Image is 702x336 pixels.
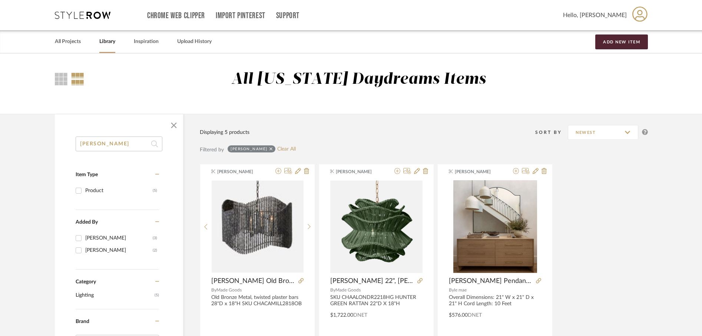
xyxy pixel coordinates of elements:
span: [PERSON_NAME] Old Bronze Metal [211,277,295,285]
span: By [449,288,454,292]
div: Overall Dimensions: 21" W x 21" D x 21" H Cord Length: 10 Feet [449,294,541,307]
span: Hello, [PERSON_NAME] [563,11,627,20]
span: $576.00 [449,313,468,318]
img: ALONDRA CHANDELIER 22", hunter green rattan [330,181,423,273]
span: [PERSON_NAME] [217,168,264,175]
span: Added By [76,220,98,225]
div: [PERSON_NAME] [231,146,268,151]
span: Brand [76,319,89,324]
button: Add New Item [595,34,648,49]
div: All [US_STATE] Daydreams Items [231,70,486,89]
a: Inspiration [134,37,159,47]
button: Close [166,118,181,133]
span: [PERSON_NAME] [455,168,501,175]
span: [PERSON_NAME] [336,168,383,175]
div: [PERSON_NAME] [85,232,153,244]
span: By [211,288,216,292]
span: [PERSON_NAME] Pendant 21" [449,277,533,285]
div: [PERSON_NAME] [85,244,153,256]
div: Product [85,185,153,197]
div: Displaying 5 products [200,128,249,136]
div: Filtered by [200,146,224,154]
span: Lighting [76,289,153,302]
div: Sort By [535,129,568,136]
img: Salerno Pendant 21" [453,180,537,273]
span: DNET [353,313,367,318]
span: le mae [454,288,467,292]
img: Camille Chandelier Old Bronze Metal [212,181,304,273]
div: (2) [153,244,157,256]
span: Made Goods [216,288,242,292]
a: Upload History [177,37,212,47]
a: All Projects [55,37,81,47]
a: Chrome Web Clipper [147,13,205,19]
span: By [330,288,335,292]
span: Category [76,279,96,285]
span: $1,722.00 [330,313,353,318]
span: DNET [468,313,482,318]
span: Item Type [76,172,98,177]
span: [PERSON_NAME] 22", [PERSON_NAME] rattan [330,277,414,285]
div: (5) [153,185,157,197]
input: Search within 5 results [76,136,162,151]
a: Library [99,37,115,47]
a: Support [276,13,299,19]
a: Clear All [277,146,296,152]
span: (5) [155,289,159,301]
a: Import Pinterest [216,13,265,19]
span: Made Goods [335,288,361,292]
div: SKU CHAALONDR2218HG HUNTER GREEN RATTAN 22"D X 18"H [330,294,423,307]
div: Old Bronze Metal, twisted plaster bars 28"D x 18"H SKU CHACAMILL2818OB [211,294,304,307]
div: (3) [153,232,157,244]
